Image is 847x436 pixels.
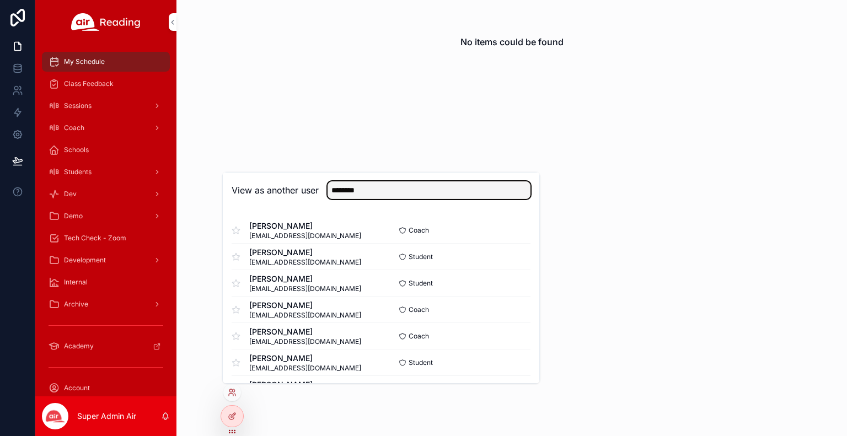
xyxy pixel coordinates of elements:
a: Development [42,250,170,270]
span: [EMAIL_ADDRESS][DOMAIN_NAME] [249,310,361,319]
a: Dev [42,184,170,204]
a: Account [42,378,170,398]
span: Dev [64,190,77,198]
a: Internal [42,272,170,292]
span: Students [64,168,92,176]
span: [PERSON_NAME] [249,220,361,231]
img: App logo [71,13,141,31]
div: scrollable content [35,44,176,396]
span: [EMAIL_ADDRESS][DOMAIN_NAME] [249,257,361,266]
span: Student [409,358,433,367]
span: [EMAIL_ADDRESS][DOMAIN_NAME] [249,337,361,346]
span: [PERSON_NAME] [249,326,361,337]
span: Academy [64,342,94,351]
span: [PERSON_NAME] [249,299,361,310]
span: [PERSON_NAME] [249,246,361,257]
h2: No items could be found [460,35,564,49]
a: Coach [42,118,170,138]
span: Tech Check - Zoom [64,234,126,243]
h2: View as another user [232,184,319,197]
a: Schools [42,140,170,160]
a: Students [42,162,170,182]
span: [EMAIL_ADDRESS][DOMAIN_NAME] [249,284,361,293]
a: Academy [42,336,170,356]
span: Coach [409,225,429,234]
a: Tech Check - Zoom [42,228,170,248]
span: Student [409,278,433,287]
a: Archive [42,294,170,314]
span: Class Feedback [64,79,114,88]
span: [PERSON_NAME] [249,273,361,284]
a: Sessions [42,96,170,116]
span: [EMAIL_ADDRESS][DOMAIN_NAME] [249,231,361,240]
span: [PERSON_NAME] [249,352,361,363]
span: Schools [64,146,89,154]
a: Class Feedback [42,74,170,94]
p: Super Admin Air [77,411,136,422]
span: Demo [64,212,83,220]
span: Development [64,256,106,265]
span: Internal [64,278,88,287]
span: [PERSON_NAME] [249,379,361,390]
a: My Schedule [42,52,170,72]
span: Coach [409,331,429,340]
span: Coach [409,305,429,314]
span: Student [409,252,433,261]
span: Coach [64,123,84,132]
span: Sessions [64,101,92,110]
a: Demo [42,206,170,226]
span: My Schedule [64,57,105,66]
span: Account [64,384,90,392]
span: [EMAIL_ADDRESS][DOMAIN_NAME] [249,363,361,372]
span: Archive [64,300,88,309]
